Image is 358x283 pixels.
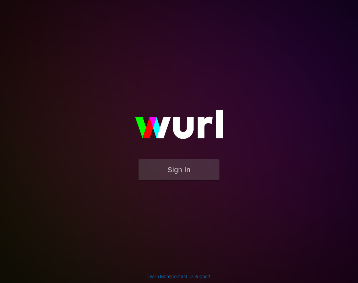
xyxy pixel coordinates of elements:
[139,159,219,180] button: Sign In
[148,273,211,280] div: | |
[114,96,244,159] img: wurl-logo-on-black-223613ac3d8ba8fe6dc639794a292ebdb59501304c7dfd60c99c58986ef67473.svg
[195,274,211,279] a: Support
[148,274,170,279] a: Learn More
[171,274,194,279] a: Contact Us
